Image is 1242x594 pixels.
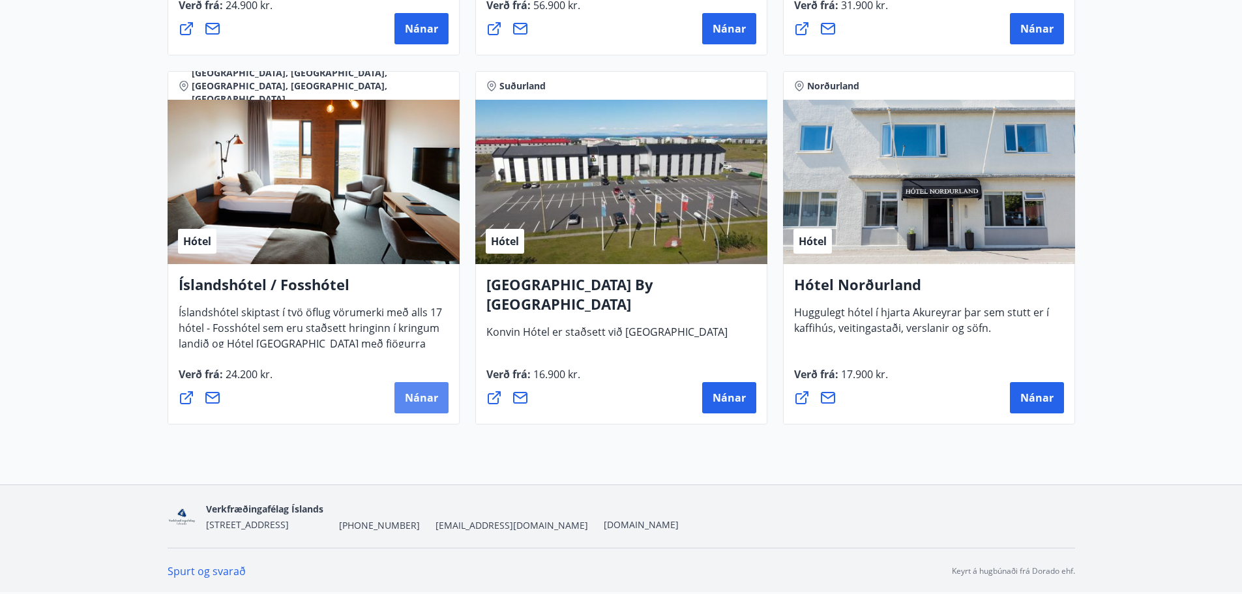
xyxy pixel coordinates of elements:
[436,519,588,532] span: [EMAIL_ADDRESS][DOMAIN_NAME]
[183,234,211,248] span: Hótel
[192,67,449,106] span: [GEOGRAPHIC_DATA], [GEOGRAPHIC_DATA], [GEOGRAPHIC_DATA], [GEOGRAPHIC_DATA], [GEOGRAPHIC_DATA]
[702,382,756,413] button: Nánar
[1010,13,1064,44] button: Nánar
[394,13,449,44] button: Nánar
[531,367,580,381] span: 16.900 kr.
[206,518,289,531] span: [STREET_ADDRESS]
[799,234,827,248] span: Hótel
[405,22,438,36] span: Nánar
[1020,22,1054,36] span: Nánar
[1020,391,1054,405] span: Nánar
[713,22,746,36] span: Nánar
[952,565,1075,577] p: Keyrt á hugbúnaði frá Dorado ehf.
[794,275,1064,304] h4: Hótel Norðurland
[179,275,449,304] h4: Íslandshótel / Fosshótel
[168,564,246,578] a: Spurt og svarað
[179,367,273,392] span: Verð frá :
[807,80,859,93] span: Norðurland
[394,382,449,413] button: Nánar
[168,503,196,531] img: zH7ieRZ5MdB4c0oPz1vcDZy7gcR7QQ5KLJqXv9KS.png
[604,518,679,531] a: [DOMAIN_NAME]
[794,305,1049,346] span: Huggulegt hótel í hjarta Akureyrar þar sem stutt er í kaffihús, veitingastaði, verslanir og söfn.
[179,305,442,377] span: Íslandshótel skiptast í tvö öflug vörumerki með alls 17 hótel - Fosshótel sem eru staðsett hringi...
[838,367,888,381] span: 17.900 kr.
[713,391,746,405] span: Nánar
[491,234,519,248] span: Hótel
[339,519,420,532] span: [PHONE_NUMBER]
[1010,382,1064,413] button: Nánar
[486,325,728,349] span: Konvin Hótel er staðsett við [GEOGRAPHIC_DATA]
[206,503,323,515] span: Verkfræðingafélag Íslands
[702,13,756,44] button: Nánar
[486,367,580,392] span: Verð frá :
[223,367,273,381] span: 24.200 kr.
[405,391,438,405] span: Nánar
[486,275,756,324] h4: [GEOGRAPHIC_DATA] By [GEOGRAPHIC_DATA]
[794,367,888,392] span: Verð frá :
[499,80,546,93] span: Suðurland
